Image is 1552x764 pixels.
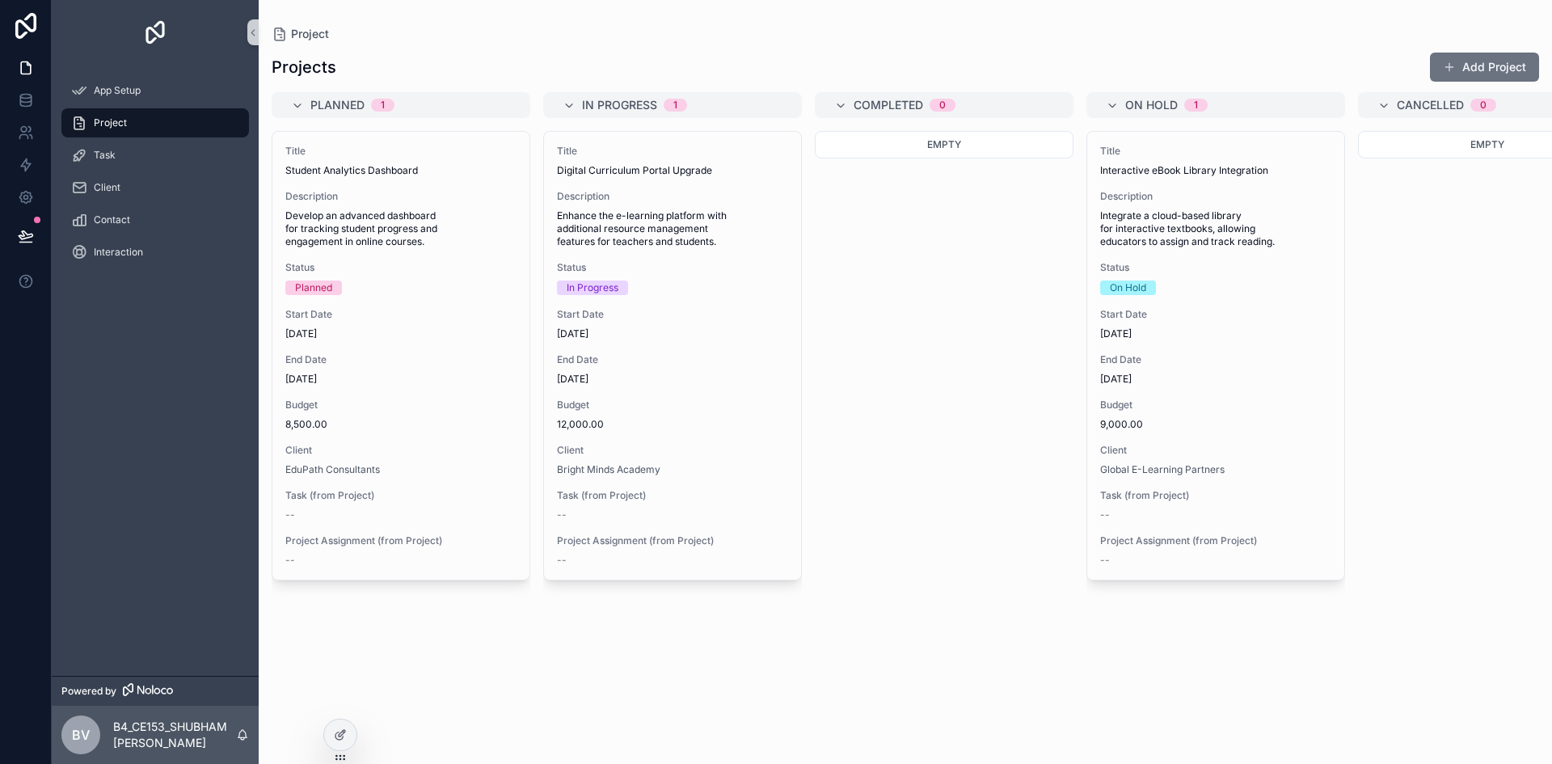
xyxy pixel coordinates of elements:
[381,99,385,112] div: 1
[1100,489,1331,502] span: Task (from Project)
[61,173,249,202] a: Client
[272,131,530,580] a: TitleStudent Analytics DashboardDescriptionDevelop an advanced dashboard for tracking student pro...
[567,281,618,295] div: In Progress
[285,489,517,502] span: Task (from Project)
[1194,99,1198,112] div: 1
[1100,190,1331,203] span: Description
[295,281,332,295] div: Planned
[557,308,788,321] span: Start Date
[557,509,567,521] span: --
[52,65,259,288] div: scrollable content
[557,534,788,547] span: Project Assignment (from Project)
[557,463,660,476] a: Bright Minds Academy
[61,205,249,234] a: Contact
[94,84,141,97] span: App Setup
[94,116,127,129] span: Project
[285,145,517,158] span: Title
[582,97,657,113] span: In Progress
[94,213,130,226] span: Contact
[927,138,961,150] span: Empty
[557,209,788,248] span: Enhance the e-learning platform with additional resource management features for teachers and stu...
[1100,463,1225,476] a: Global E-Learning Partners
[1100,444,1331,457] span: Client
[61,141,249,170] a: Task
[272,56,336,78] h1: Projects
[285,509,295,521] span: --
[285,399,517,412] span: Budget
[61,76,249,105] a: App Setup
[673,99,677,112] div: 1
[557,145,788,158] span: Title
[1430,53,1539,82] button: Add Project
[61,685,116,698] span: Powered by
[1100,509,1110,521] span: --
[1100,145,1331,158] span: Title
[285,534,517,547] span: Project Assignment (from Project)
[1480,99,1487,112] div: 0
[1100,308,1331,321] span: Start Date
[557,399,788,412] span: Budget
[557,489,788,502] span: Task (from Project)
[557,554,567,567] span: --
[285,418,517,431] span: 8,500.00
[285,554,295,567] span: --
[1100,353,1331,366] span: End Date
[1100,261,1331,274] span: Status
[1110,281,1146,295] div: On Hold
[113,719,236,751] p: B4_CE153_SHUBHAM [PERSON_NAME]
[1125,97,1178,113] span: On Hold
[557,444,788,457] span: Client
[557,373,788,386] span: [DATE]
[285,463,380,476] a: EduPath Consultants
[285,164,517,177] span: Student Analytics Dashboard
[1100,164,1331,177] span: Interactive eBook Library Integration
[557,353,788,366] span: End Date
[61,238,249,267] a: Interaction
[557,327,788,340] span: [DATE]
[285,209,517,248] span: Develop an advanced dashboard for tracking student progress and engagement in online courses.
[272,26,329,42] a: Project
[291,26,329,42] span: Project
[1470,138,1504,150] span: Empty
[285,353,517,366] span: End Date
[557,164,788,177] span: Digital Curriculum Portal Upgrade
[52,676,259,706] a: Powered by
[94,246,143,259] span: Interaction
[557,261,788,274] span: Status
[142,19,168,45] img: App logo
[285,444,517,457] span: Client
[854,97,923,113] span: Completed
[1086,131,1345,580] a: TitleInteractive eBook Library IntegrationDescriptionIntegrate a cloud-based library for interact...
[1397,97,1464,113] span: Cancelled
[285,373,517,386] span: [DATE]
[557,190,788,203] span: Description
[94,149,116,162] span: Task
[61,108,249,137] a: Project
[1100,418,1331,431] span: 9,000.00
[543,131,802,580] a: TitleDigital Curriculum Portal UpgradeDescriptionEnhance the e-learning platform with additional ...
[310,97,365,113] span: Planned
[72,725,90,745] span: BV
[94,181,120,194] span: Client
[1100,534,1331,547] span: Project Assignment (from Project)
[285,261,517,274] span: Status
[1100,373,1331,386] span: [DATE]
[557,418,788,431] span: 12,000.00
[285,190,517,203] span: Description
[285,327,517,340] span: [DATE]
[939,99,946,112] div: 0
[1100,209,1331,248] span: Integrate a cloud-based library for interactive textbooks, allowing educators to assign and track...
[1100,327,1331,340] span: [DATE]
[285,308,517,321] span: Start Date
[1100,399,1331,412] span: Budget
[1100,554,1110,567] span: --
